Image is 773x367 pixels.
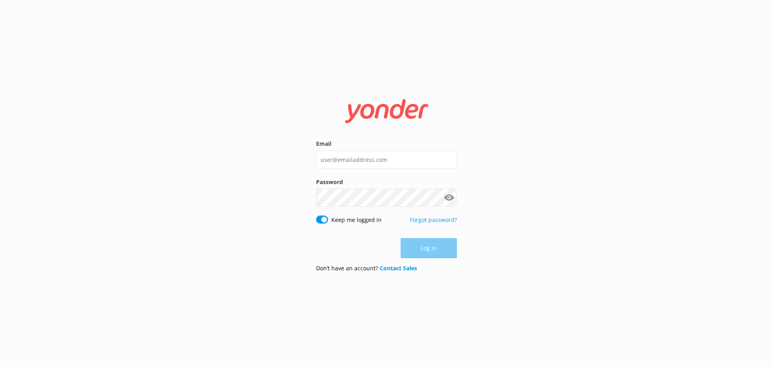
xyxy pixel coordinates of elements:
[331,216,382,224] label: Keep me logged in
[380,264,417,272] a: Contact Sales
[316,264,417,273] p: Don’t have an account?
[316,151,457,169] input: user@emailaddress.com
[316,139,457,148] label: Email
[410,216,457,224] a: Forgot password?
[316,178,457,187] label: Password
[441,190,457,206] button: Show password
